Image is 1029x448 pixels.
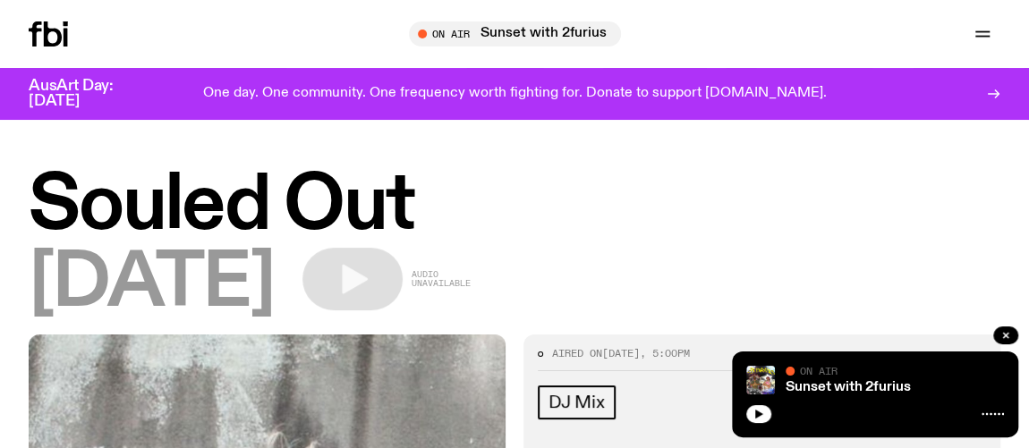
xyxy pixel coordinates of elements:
[538,385,616,419] a: DJ Mix
[640,346,690,360] span: , 5:00pm
[409,21,621,46] button: On AirSunset with 2furius
[29,170,1000,242] h1: Souled Out
[602,346,640,360] span: [DATE]
[549,393,605,412] span: DJ Mix
[786,380,911,394] a: Sunset with 2furius
[29,248,274,320] span: [DATE]
[412,270,471,288] span: Audio unavailable
[552,346,602,360] span: Aired on
[746,366,775,394] img: In the style of cheesy 2000s hip hop mixtapes - Mateo on the left has his hands clapsed in prayer...
[203,86,827,102] p: One day. One community. One frequency worth fighting for. Donate to support [DOMAIN_NAME].
[800,365,838,376] span: On Air
[29,79,143,109] h3: AusArt Day: [DATE]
